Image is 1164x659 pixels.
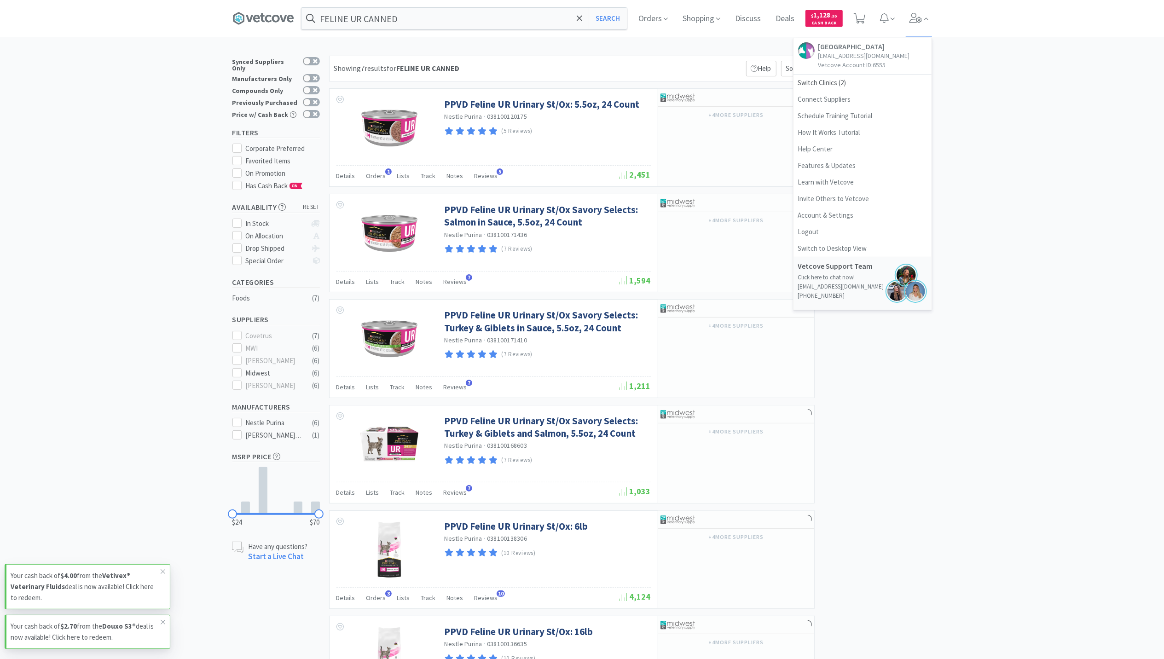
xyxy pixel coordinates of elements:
[390,277,405,286] span: Track
[501,350,533,359] p: (7 Reviews)
[416,383,433,391] span: Notes
[620,591,651,602] span: 4,124
[232,98,298,106] div: Previously Purchased
[366,172,386,180] span: Orders
[660,196,695,210] img: 4dd14cff54a648ac9e977f0c5da9bc2e_5.png
[589,8,627,29] button: Search
[793,141,932,157] a: Help Center
[484,112,486,121] span: ·
[487,534,527,543] span: 038100138306
[798,273,855,281] a: Click here to chat now!
[798,282,927,291] p: [EMAIL_ADDRESS][DOMAIN_NAME]
[904,280,927,303] img: bridget.png
[444,277,467,286] span: Reviews
[245,255,307,266] div: Special Order
[811,13,813,19] span: $
[484,640,486,648] span: ·
[501,549,536,558] p: (10 Reviews)
[487,640,527,648] span: 038100136635
[313,380,320,391] div: ( 6 )
[793,191,932,207] a: Invite Others to Vetcove
[359,309,419,369] img: 1b4a643b801f4de5b0198919dd126fda_400980.png
[811,21,837,27] span: Cash Back
[232,127,320,138] h5: Filters
[421,594,436,602] span: Track
[245,430,302,441] div: [PERSON_NAME] Pet Nutrition
[484,231,486,239] span: ·
[445,203,649,229] a: PPVD Feline UR Urinary St/Ox Savory Selects: Salmon in Sauce, 5.5oz, 24 Count
[660,513,695,526] img: 4dd14cff54a648ac9e977f0c5da9bc2e_5.png
[11,570,161,603] p: Your cash back of from the deal is now available! Click here to redeem.
[620,486,651,497] span: 1,033
[487,336,527,344] span: 038100171410
[660,91,695,104] img: 4dd14cff54a648ac9e977f0c5da9bc2e_5.png
[232,517,242,528] span: $24
[366,277,379,286] span: Lists
[660,407,695,421] img: 4dd14cff54a648ac9e977f0c5da9bc2e_5.png
[444,488,467,497] span: Reviews
[313,417,320,428] div: ( 6 )
[397,172,410,180] span: Lists
[390,488,405,497] span: Track
[497,590,505,597] span: 10
[620,275,651,286] span: 1,594
[475,172,498,180] span: Reviews
[336,277,355,286] span: Details
[310,517,320,528] span: $70
[704,109,768,121] button: +4more suppliers
[313,330,320,341] div: ( 7 )
[466,485,472,491] span: 7
[313,355,320,366] div: ( 6 )
[366,383,379,391] span: Lists
[660,301,695,315] img: 4dd14cff54a648ac9e977f0c5da9bc2e_5.png
[245,231,307,242] div: On Allocation
[811,11,837,19] span: 1,128
[359,520,419,580] img: 500200cdc5d84198a95e7886f58a8b96_400812.jpg
[444,383,467,391] span: Reviews
[397,64,460,73] strong: FELINE UR CANNED
[334,63,460,75] div: Showing 7 results
[447,172,463,180] span: Notes
[245,380,302,391] div: [PERSON_NAME]
[416,488,433,497] span: Notes
[466,274,472,281] span: 7
[249,551,304,561] a: Start a Live Chat
[487,112,527,121] span: 038100120175
[445,520,588,532] a: PPVD Feline UR Urinary St/Ox: 6lb
[390,383,405,391] span: Track
[359,415,419,474] img: f206177d872b4da895642264b76a2840_401001.png
[397,594,410,602] span: Lists
[731,15,764,23] a: Discuss
[704,636,768,649] button: +4more suppliers
[501,244,533,254] p: (7 Reviews)
[313,430,320,441] div: ( 1 )
[793,157,932,174] a: Features & Updates
[102,622,136,630] strong: Douxo S3®
[501,127,533,136] p: (5 Reviews)
[487,231,527,239] span: 038100171436
[249,542,308,551] p: Have any questions?
[245,417,302,428] div: Nestle Purina
[895,264,918,287] img: jennifer.png
[445,112,482,121] a: Nestle Purina
[447,594,463,602] span: Notes
[385,590,392,597] span: 3
[445,441,482,450] a: Nestle Purina
[772,15,798,23] a: Deals
[793,174,932,191] a: Learn with Vetcove
[818,51,910,60] p: [EMAIL_ADDRESS][DOMAIN_NAME]
[245,330,302,341] div: Covetrus
[232,86,298,94] div: Compounds Only
[232,110,298,118] div: Price w/ Cash Back
[359,98,419,158] img: 3a977e01359848e3b8678b423e95dd3e_400994.png
[336,383,355,391] span: Details
[445,98,640,110] a: PPVD Feline UR Urinary St/Ox: 5.5oz, 24 Count
[416,277,433,286] span: Notes
[366,488,379,497] span: Lists
[660,618,695,632] img: 4dd14cff54a648ac9e977f0c5da9bc2e_5.png
[232,277,320,288] h5: Categories
[445,534,482,543] a: Nestle Purina
[60,571,77,580] strong: $4.00
[245,218,307,229] div: In Stock
[60,622,77,630] strong: $2.70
